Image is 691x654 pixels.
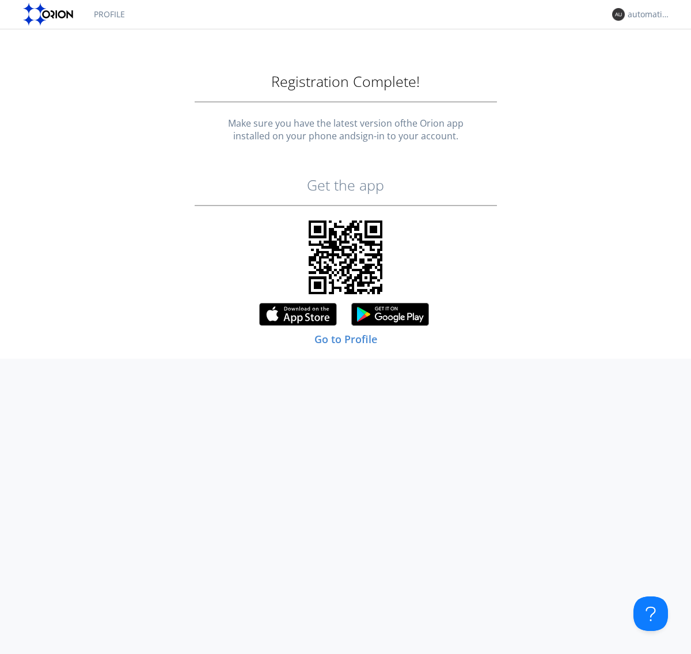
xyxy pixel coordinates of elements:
[351,303,432,331] img: googleplay.svg
[12,177,679,193] h2: Get the app
[628,9,671,20] div: automation+usermanager+1759798798
[12,74,679,90] h1: Registration Complete!
[314,332,377,346] a: Go to Profile
[12,117,679,143] div: Make sure you have the latest version of the Orion app installed on your phone and sign-in to you...
[633,596,668,631] iframe: Toggle Customer Support
[612,8,625,21] img: 373638.png
[259,303,340,331] img: appstore.svg
[23,3,77,26] img: orion-labs-logo.svg
[309,220,382,294] img: qrcode.svg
